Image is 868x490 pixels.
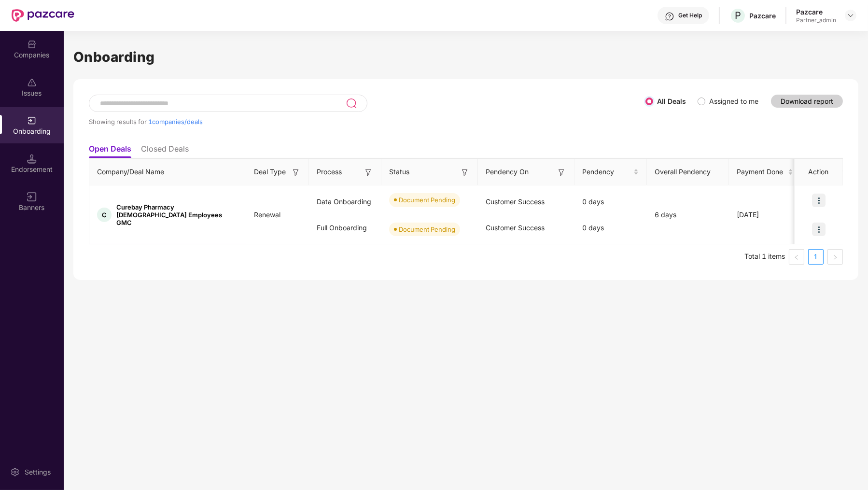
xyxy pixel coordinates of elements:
div: Document Pending [399,224,455,234]
div: 6 days [647,210,729,220]
img: svg+xml;base64,PHN2ZyB3aWR0aD0iMTYiIGhlaWdodD0iMTYiIHZpZXdCb3g9IjAgMCAxNiAxNiIgZmlsbD0ibm9uZSIgeG... [27,192,37,202]
div: Get Help [678,12,702,19]
img: svg+xml;base64,PHN2ZyBpZD0iQ29tcGFuaWVzIiB4bWxucz0iaHR0cDovL3d3dy53My5vcmcvMjAwMC9zdmciIHdpZHRoPS... [27,40,37,49]
label: Assigned to me [709,97,758,105]
a: 1 [809,250,823,264]
span: Customer Success [486,197,545,206]
span: Curebay Pharmacy [DEMOGRAPHIC_DATA] Employees GMC [116,203,238,226]
img: svg+xml;base64,PHN2ZyB3aWR0aD0iMjQiIGhlaWdodD0iMjUiIHZpZXdCb3g9IjAgMCAyNCAyNSIgZmlsbD0ibm9uZSIgeG... [346,98,357,109]
div: Partner_admin [796,16,836,24]
span: Renewal [246,210,288,219]
div: 0 days [574,189,647,215]
button: right [827,249,843,265]
th: Action [795,159,843,185]
span: P [735,10,741,21]
span: Deal Type [254,167,286,177]
li: Total 1 items [744,249,785,265]
img: svg+xml;base64,PHN2ZyB3aWR0aD0iMTQuNSIgaGVpZ2h0PSIxNC41IiB2aWV3Qm94PSIwIDAgMTYgMTYiIGZpbGw9Im5vbm... [27,154,37,164]
div: Settings [22,467,54,477]
img: New Pazcare Logo [12,9,74,22]
span: Pendency [582,167,631,177]
span: Status [389,167,409,177]
div: [DATE] [729,210,801,220]
button: left [789,249,804,265]
img: svg+xml;base64,PHN2ZyB3aWR0aD0iMTYiIGhlaWdodD0iMTYiIHZpZXdCb3g9IjAgMCAxNiAxNiIgZmlsbD0ibm9uZSIgeG... [364,168,373,177]
div: Full Onboarding [309,215,381,241]
button: Download report [771,95,843,108]
img: svg+xml;base64,PHN2ZyB3aWR0aD0iMjAiIGhlaWdodD0iMjAiIHZpZXdCb3g9IjAgMCAyMCAyMCIgZmlsbD0ibm9uZSIgeG... [27,116,37,126]
div: Pazcare [749,11,776,20]
span: Process [317,167,342,177]
span: left [794,254,799,260]
span: Customer Success [486,224,545,232]
li: Next Page [827,249,843,265]
li: Open Deals [89,144,131,158]
li: Previous Page [789,249,804,265]
span: 1 companies/deals [148,118,203,126]
span: right [832,254,838,260]
img: svg+xml;base64,PHN2ZyB3aWR0aD0iMTYiIGhlaWdodD0iMTYiIHZpZXdCb3g9IjAgMCAxNiAxNiIgZmlsbD0ibm9uZSIgeG... [557,168,566,177]
img: svg+xml;base64,PHN2ZyBpZD0iSGVscC0zMngzMiIgeG1sbnM9Imh0dHA6Ly93d3cudzMub3JnLzIwMDAvc3ZnIiB3aWR0aD... [665,12,674,21]
th: Payment Done [729,159,801,185]
img: svg+xml;base64,PHN2ZyBpZD0iU2V0dGluZy0yMHgyMCIgeG1sbnM9Imh0dHA6Ly93d3cudzMub3JnLzIwMDAvc3ZnIiB3aW... [10,467,20,477]
img: icon [812,223,826,236]
div: Data Onboarding [309,189,381,215]
img: svg+xml;base64,PHN2ZyB3aWR0aD0iMTYiIGhlaWdodD0iMTYiIHZpZXdCb3g9IjAgMCAxNiAxNiIgZmlsbD0ibm9uZSIgeG... [460,168,470,177]
span: Pendency On [486,167,529,177]
th: Company/Deal Name [89,159,246,185]
img: icon [812,194,826,207]
li: Closed Deals [141,144,189,158]
div: C [97,208,112,222]
div: Document Pending [399,195,455,205]
div: Showing results for [89,118,645,126]
img: svg+xml;base64,PHN2ZyBpZD0iSXNzdWVzX2Rpc2FibGVkIiB4bWxucz0iaHR0cDovL3d3dy53My5vcmcvMjAwMC9zdmciIH... [27,78,37,87]
img: svg+xml;base64,PHN2ZyBpZD0iRHJvcGRvd24tMzJ4MzIiIHhtbG5zPSJodHRwOi8vd3d3LnczLm9yZy8yMDAwL3N2ZyIgd2... [847,12,854,19]
th: Overall Pendency [647,159,729,185]
th: Pendency [574,159,647,185]
span: Payment Done [737,167,786,177]
h1: Onboarding [73,46,858,68]
div: 0 days [574,215,647,241]
div: Pazcare [796,7,836,16]
img: svg+xml;base64,PHN2ZyB3aWR0aD0iMTYiIGhlaWdodD0iMTYiIHZpZXdCb3g9IjAgMCAxNiAxNiIgZmlsbD0ibm9uZSIgeG... [291,168,301,177]
label: All Deals [657,97,686,105]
